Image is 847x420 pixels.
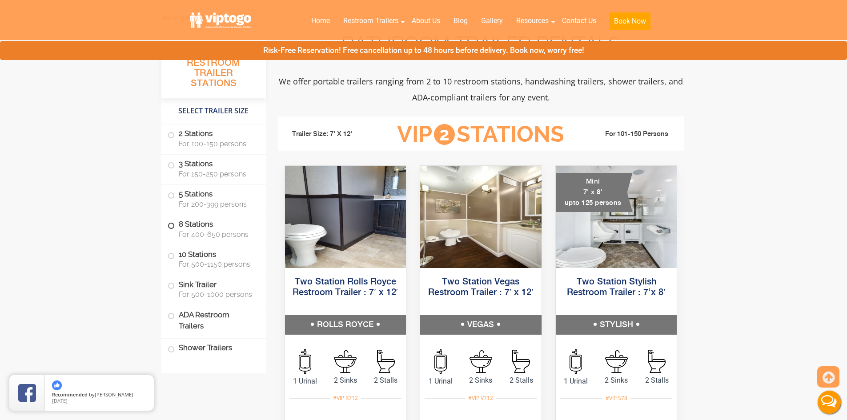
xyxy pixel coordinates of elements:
label: 10 Stations [168,245,260,273]
img: an icon of stall [512,350,530,373]
div: #VIP S78 [602,392,630,404]
span: 2 Sinks [325,375,365,386]
img: an icon of urinal [434,349,447,374]
span: For 100-150 persons [179,140,255,148]
span: For 400-650 persons [179,230,255,239]
img: thumbs up icon [52,380,62,390]
a: Two Station Vegas Restroom Trailer : 7′ x 12′ [428,277,534,297]
span: For 500-1150 persons [179,260,255,268]
span: Recommended [52,391,88,398]
a: Home [305,11,337,31]
span: 2 Sinks [596,375,637,386]
div: #VIP V712 [465,392,496,404]
h3: All Portable Restroom Trailer Stations [161,45,266,98]
h3: VIP Stations [383,122,578,147]
label: 8 Stations [168,215,260,243]
label: Shower Trailers [168,339,260,358]
img: Side view of two station restroom trailer with separate doors for males and females [285,166,406,268]
span: For 150-250 persons [179,170,255,178]
a: Blog [447,11,474,31]
h5: STYLISH [556,315,677,335]
a: Contact Us [555,11,603,31]
span: 2 Stalls [365,375,406,386]
img: an icon of urinal [299,349,311,374]
img: Side view of two station restroom trailer with separate doors for males and females [420,166,542,268]
li: For 101-150 Persons [578,129,678,140]
img: Review Rating [18,384,36,402]
a: About Us [405,11,447,31]
a: Two Station Rolls Royce Restroom Trailer : 7′ x 12′ [293,277,398,297]
p: We offer portable trailers ranging from 2 to 10 restroom stations, handwashing trailers, shower t... [278,73,684,105]
h4: Select Trailer Size [161,103,266,120]
img: an icon of urinal [570,349,582,374]
label: 3 Stations [168,155,260,182]
span: 2 [434,124,455,145]
img: an icon of sink [605,350,628,373]
span: 2 Stalls [637,375,677,386]
span: For 500-1000 persons [179,290,255,299]
span: 1 Urinal [285,376,325,387]
img: an icon of stall [377,350,395,373]
img: an icon of sink [334,350,357,373]
div: #VIP R712 [330,392,361,404]
span: [PERSON_NAME] [95,391,133,398]
label: 2 Stations [168,124,260,152]
label: ADA Restroom Trailers [168,305,260,336]
div: Mini 7' x 8' upto 125 persons [556,173,633,212]
button: Book Now [610,12,650,30]
span: 1 Urinal [420,376,461,387]
img: an icon of stall [648,350,666,373]
li: Trailer Size: 7' X 12' [284,121,384,148]
a: Two Station Stylish Restroom Trailer : 7’x 8′ [567,277,665,297]
span: by [52,392,147,398]
a: Book Now [603,11,657,36]
label: Sink Trailer [168,275,260,303]
span: 2 Stalls [501,375,542,386]
label: 5 Stations [168,185,260,212]
img: A mini restroom trailer with two separate stations and separate doors for males and females [556,166,677,268]
span: [DATE] [52,397,68,404]
span: For 200-399 persons [179,200,255,208]
a: Gallery [474,11,510,31]
button: Live Chat [811,384,847,420]
span: 1 Urinal [556,376,596,387]
a: Resources [510,11,555,31]
a: Restroom Trailers [337,11,405,31]
h5: ROLLS ROYCE [285,315,406,335]
span: 2 Sinks [461,375,501,386]
h5: VEGAS [420,315,542,335]
img: an icon of sink [470,350,492,373]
